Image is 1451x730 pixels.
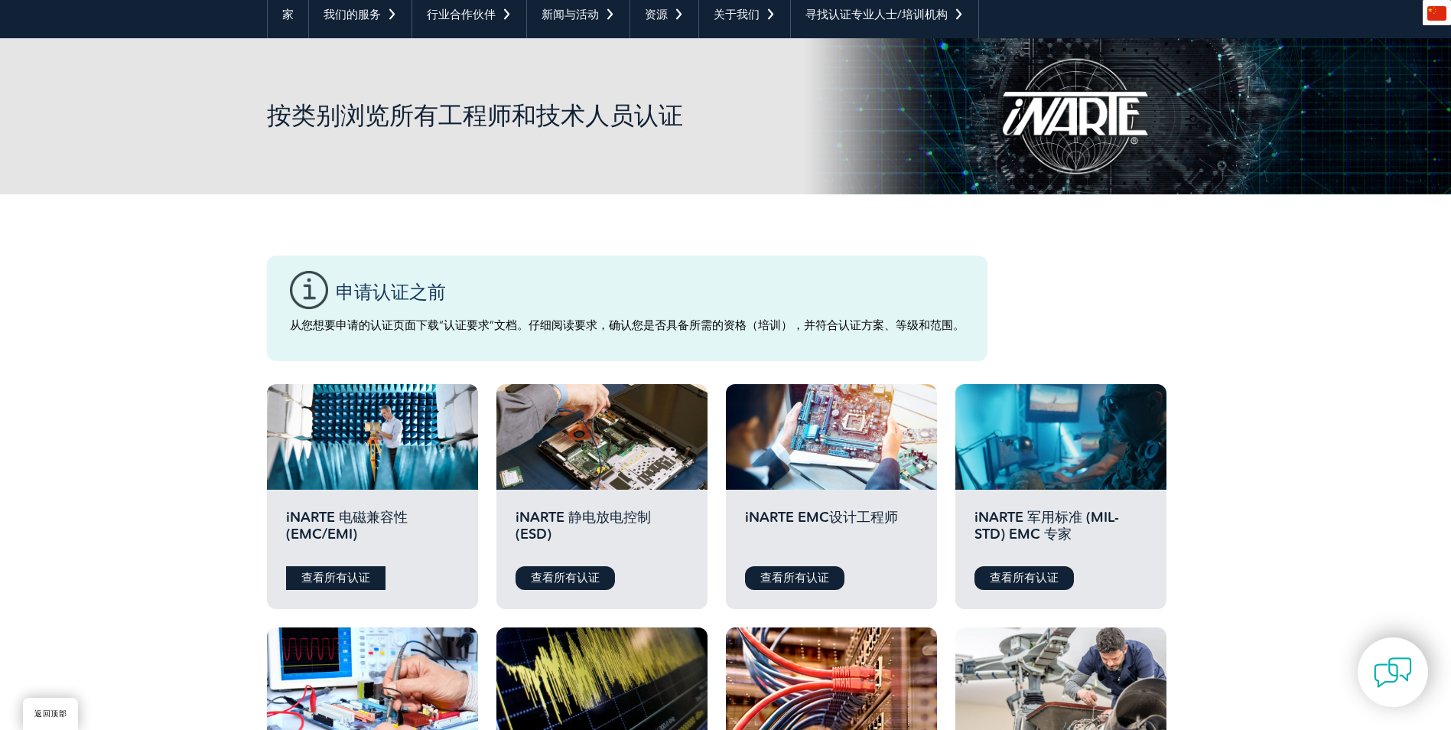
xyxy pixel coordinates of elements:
font: 查看所有认证 [990,571,1059,585]
font: 查看所有认证 [760,571,829,585]
a: 查看所有认证 [286,566,386,590]
font: 返回顶部 [34,709,67,719]
font: iNARTE 静电放电控制 (ESD) [516,509,651,543]
font: 查看所有认证 [531,571,600,585]
font: 从您想要申请的认证页面下载“认证要求”文档。仔细阅读要求，确认您是否具备所需的资格（培训），并符合认证方案、等级和范围。 [290,318,965,332]
a: 查看所有认证 [974,566,1074,590]
font: 家 [282,8,294,21]
font: 资源 [645,8,668,21]
font: 寻找认证专业人士/培训机构 [805,8,948,21]
font: 行业合作伙伴 [427,8,496,21]
img: zh-CN [1427,6,1446,21]
a: 查看所有认证 [516,566,615,590]
font: iNARTE EMC设计工程师 [745,509,898,526]
font: 我们的服务 [324,8,381,21]
font: 关于我们 [714,8,760,21]
font: iNARTE 军用标准 (MIL-STD) EMC 专家 [974,509,1119,543]
font: iNARTE 电磁兼容性 (EMC/EMI) [286,509,408,543]
a: 查看所有认证 [745,566,844,590]
font: 按类别浏览所有工程师和技术人员认证 [267,100,683,130]
a: 返回顶部 [23,698,78,730]
img: contact-chat.png [1374,653,1412,692]
font: 申请认证之前 [336,281,446,303]
font: 新闻与活动 [542,8,599,21]
font: 查看所有认证 [301,571,370,585]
